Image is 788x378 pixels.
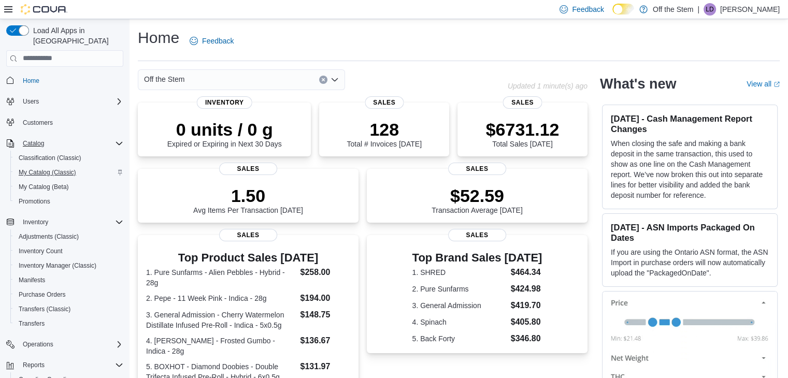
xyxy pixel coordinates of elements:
[15,259,123,272] span: Inventory Manager (Classic)
[2,94,127,109] button: Users
[19,359,123,371] span: Reports
[611,138,769,200] p: When closing the safe and making a bank deposit in the same transaction, this used to show as one...
[23,139,44,148] span: Catalog
[347,119,421,148] div: Total # Invoices [DATE]
[10,273,127,287] button: Manifests
[23,77,39,85] span: Home
[704,3,716,16] div: Luc Dinnissen
[19,95,123,108] span: Users
[19,154,81,162] span: Classification (Classic)
[19,261,96,270] span: Inventory Manager (Classic)
[2,358,127,372] button: Reports
[29,25,123,46] span: Load All Apps in [GEOGRAPHIC_DATA]
[2,337,127,352] button: Operations
[747,80,780,88] a: View allExternal link
[15,152,85,164] a: Classification (Classic)
[511,316,542,328] dd: $405.80
[2,73,127,88] button: Home
[10,229,127,244] button: Adjustments (Classic)
[15,288,123,301] span: Purchase Orders
[10,180,127,194] button: My Catalog (Beta)
[19,75,44,87] a: Home
[15,303,123,315] span: Transfers (Classic)
[15,166,123,179] span: My Catalog (Classic)
[448,229,506,241] span: Sales
[15,317,49,330] a: Transfers
[653,3,693,16] p: Off the Stem
[300,360,350,373] dd: $131.97
[219,229,277,241] span: Sales
[412,300,507,311] dt: 3. General Admission
[432,185,523,214] div: Transaction Average [DATE]
[19,319,45,328] span: Transfers
[412,284,507,294] dt: 2. Pure Sunfarms
[138,27,179,48] h1: Home
[193,185,303,206] p: 1.50
[23,218,48,226] span: Inventory
[23,361,45,369] span: Reports
[503,96,542,109] span: Sales
[2,215,127,229] button: Inventory
[706,3,713,16] span: LD
[19,338,123,351] span: Operations
[146,252,350,264] h3: Top Product Sales [DATE]
[15,166,80,179] a: My Catalog (Classic)
[572,4,604,14] span: Feedback
[300,309,350,321] dd: $148.75
[21,4,67,14] img: Cova
[19,216,52,228] button: Inventory
[697,3,699,16] p: |
[19,117,57,129] a: Customers
[611,222,769,243] h3: [DATE] - ASN Imports Packaged On Dates
[15,152,123,164] span: Classification (Classic)
[19,197,50,206] span: Promotions
[2,136,127,151] button: Catalog
[511,299,542,312] dd: $419.70
[15,230,83,243] a: Adjustments (Classic)
[15,195,54,208] a: Promotions
[15,181,73,193] a: My Catalog (Beta)
[197,96,252,109] span: Inventory
[19,276,45,284] span: Manifests
[511,266,542,279] dd: $464.34
[2,115,127,130] button: Customers
[511,332,542,345] dd: $346.80
[412,267,507,278] dt: 1. SHRED
[720,3,780,16] p: [PERSON_NAME]
[19,338,58,351] button: Operations
[300,266,350,279] dd: $258.00
[300,292,350,304] dd: $194.00
[486,119,560,148] div: Total Sales [DATE]
[167,119,282,140] p: 0 units / 0 g
[146,267,296,288] dt: 1. Pure Sunfarms - Alien Pebbles - Hybrid - 28g
[15,245,123,257] span: Inventory Count
[319,76,327,84] button: Clear input
[15,288,70,301] a: Purchase Orders
[19,74,123,87] span: Home
[146,336,296,356] dt: 4. [PERSON_NAME] - Frosted Gumbo - Indica - 28g
[19,232,79,241] span: Adjustments (Classic)
[432,185,523,206] p: $52.59
[10,316,127,331] button: Transfers
[19,168,76,177] span: My Catalog (Classic)
[10,194,127,209] button: Promotions
[19,305,70,313] span: Transfers (Classic)
[146,293,296,303] dt: 2. Pepe - 11 Week Pink - Indica - 28g
[202,36,234,46] span: Feedback
[146,310,296,330] dt: 3. General Admission - Cherry Watermelon Distillate Infused Pre-Roll - Indica - 5x0.5g
[23,97,39,106] span: Users
[19,116,123,129] span: Customers
[15,245,67,257] a: Inventory Count
[10,244,127,258] button: Inventory Count
[19,137,123,150] span: Catalog
[15,303,75,315] a: Transfers (Classic)
[10,302,127,316] button: Transfers (Classic)
[23,340,53,348] span: Operations
[23,119,53,127] span: Customers
[19,359,49,371] button: Reports
[448,163,506,175] span: Sales
[10,258,127,273] button: Inventory Manager (Classic)
[15,274,123,286] span: Manifests
[412,252,542,264] h3: Top Brand Sales [DATE]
